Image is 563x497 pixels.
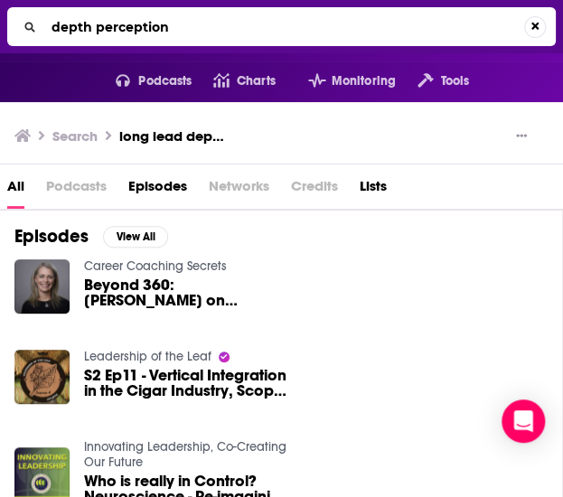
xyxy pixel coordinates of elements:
button: Show More Button [509,127,534,145]
span: Charts [237,69,276,94]
img: Beyond 360: Nancy Burger on Transforming Leadership Perceptions [14,259,70,314]
a: Career Coaching Secrets [84,258,227,274]
a: Lists [360,172,387,209]
h2: Episodes [14,225,89,248]
span: Credits [291,172,338,209]
button: open menu [286,67,396,96]
span: Podcasts [138,69,192,94]
button: open menu [396,67,469,96]
span: Tools [440,69,469,94]
div: Open Intercom Messenger [502,399,545,443]
button: open menu [94,67,192,96]
input: Search... [44,13,524,42]
span: Networks [209,172,269,209]
span: Monitoring [332,69,396,94]
div: Search... [7,7,556,46]
a: Innovating Leadership, Co-Creating Our Future [84,439,286,470]
span: Podcasts [46,172,107,209]
a: All [7,172,24,209]
button: View All [103,226,168,248]
a: Leadership of the Leaf [84,349,211,364]
h3: Search [52,127,98,145]
span: Beyond 360: [PERSON_NAME] on Transforming Leadership Perceptions [84,277,290,308]
a: Beyond 360: Nancy Burger on Transforming Leadership Perceptions [84,277,290,308]
img: S2 Ep11 - Vertical Integration in the Cigar Industry, Scope of Perception [14,350,70,405]
h3: long lead depth perception [119,127,226,145]
a: Episodes [128,172,187,209]
a: EpisodesView All [14,225,168,248]
a: S2 Ep11 - Vertical Integration in the Cigar Industry, Scope of Perception [84,368,290,399]
a: Charts [192,67,275,96]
